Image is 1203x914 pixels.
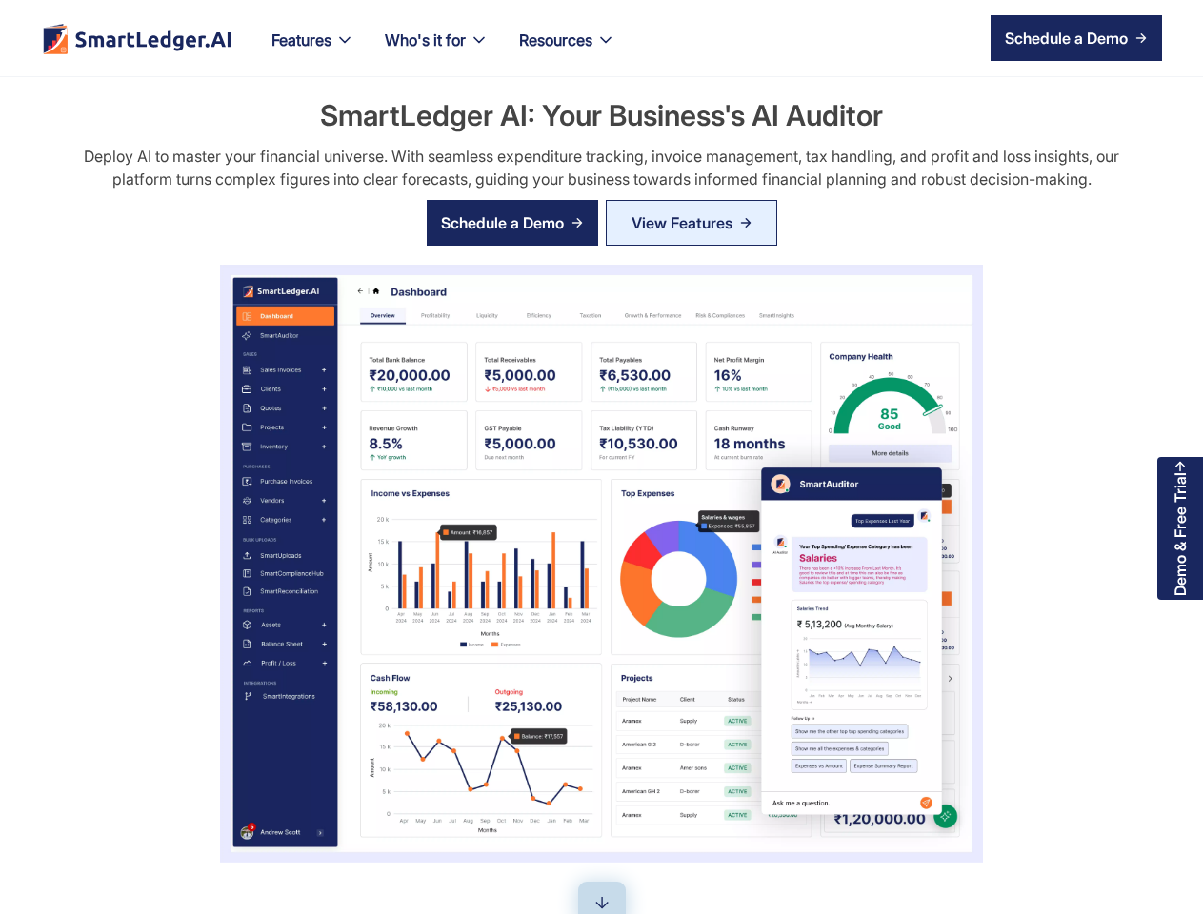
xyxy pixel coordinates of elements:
a: home [41,23,233,54]
img: footer logo [41,23,233,54]
img: down-arrow [591,891,613,914]
a: Schedule a Demo [991,15,1162,61]
div: Features [256,27,370,76]
div: Who's it for [370,27,504,76]
div: Resources [519,27,592,53]
div: Demo & Free Trial [1172,472,1189,596]
div: Resources [504,27,631,76]
img: Arrow Right Blue [740,217,752,228]
a: Schedule a Demo [427,200,598,246]
div: View Features [632,208,732,238]
div: Schedule a Demo [441,211,564,234]
div: Schedule a Demo [1005,27,1128,50]
div: Deploy AI to master your financial universe. With seamless expenditure tracking, invoice manageme... [67,145,1136,190]
div: Who's it for [385,27,466,53]
div: Features [271,27,331,53]
img: arrow right icon [571,217,583,228]
h2: SmartLedger AI: Your Business's AI Auditor [57,95,1146,135]
a: View Features [606,200,777,246]
img: arrow right icon [1135,32,1147,44]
